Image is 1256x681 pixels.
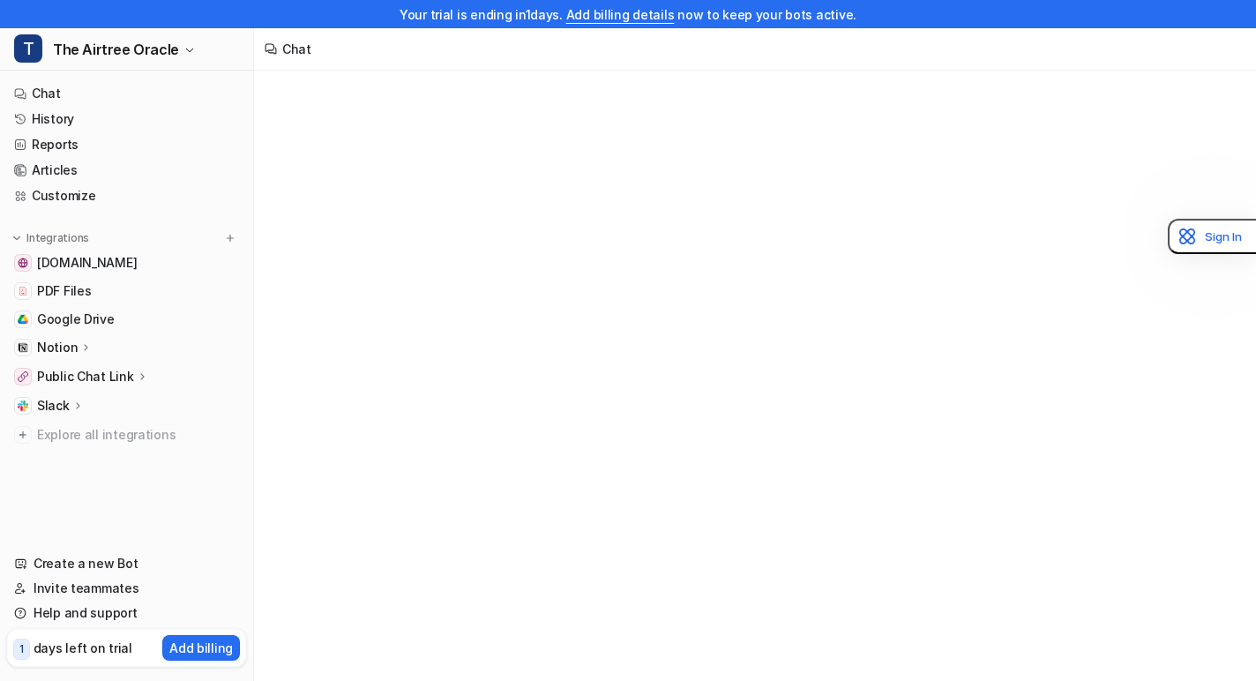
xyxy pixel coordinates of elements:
a: PDF FilesPDF Files [7,279,246,303]
p: 1 [19,641,24,657]
p: Slack [37,397,70,415]
a: Invite teammates [7,576,246,601]
img: menu_add.svg [224,232,236,244]
span: [DOMAIN_NAME] [37,254,137,272]
a: History [7,107,246,131]
a: Help and support [7,601,246,625]
p: Public Chat Link [37,368,134,385]
img: Google Drive [18,314,28,325]
img: explore all integrations [14,426,32,444]
span: Google Drive [37,311,115,328]
p: Notion [37,339,78,356]
p: Integrations [26,231,89,245]
span: PDF Files [37,282,91,300]
p: days left on trial [34,639,132,657]
p: Add billing [169,639,233,657]
button: Add billing [162,635,240,661]
a: Articles [7,158,246,183]
a: Reports [7,132,246,157]
a: Create a new Bot [7,551,246,576]
a: Customize [7,183,246,208]
a: Google DriveGoogle Drive [7,307,246,332]
a: Add billing details [566,7,675,22]
img: expand menu [11,232,23,244]
a: www.airtree.vc[DOMAIN_NAME] [7,251,246,275]
img: www.airtree.vc [18,258,28,268]
span: The Airtree Oracle [53,37,179,62]
span: T [14,34,42,63]
img: Public Chat Link [18,371,28,382]
img: Notion [18,342,28,353]
button: Integrations [7,229,94,247]
img: PDF Files [18,286,28,296]
a: Chat [7,81,246,106]
span: Explore all integrations [37,421,239,449]
a: Explore all integrations [7,423,246,447]
div: Chat [282,40,311,58]
img: Slack [18,400,28,411]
